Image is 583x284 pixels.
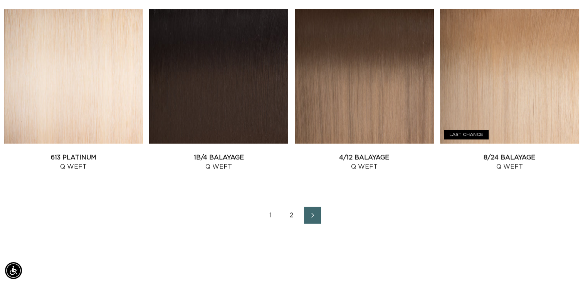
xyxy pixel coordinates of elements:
[5,262,22,279] div: Accessibility Menu
[262,207,279,224] a: Page 1
[544,247,583,284] iframe: Chat Widget
[149,153,288,171] a: 1B/4 Balayage Q Weft
[4,207,579,224] nav: Pagination
[440,153,579,171] a: 8/24 Balayage Q Weft
[304,207,321,224] a: Next page
[295,153,434,171] a: 4/12 Balayage Q Weft
[283,207,300,224] a: Page 2
[4,153,143,171] a: 613 Platinum Q Weft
